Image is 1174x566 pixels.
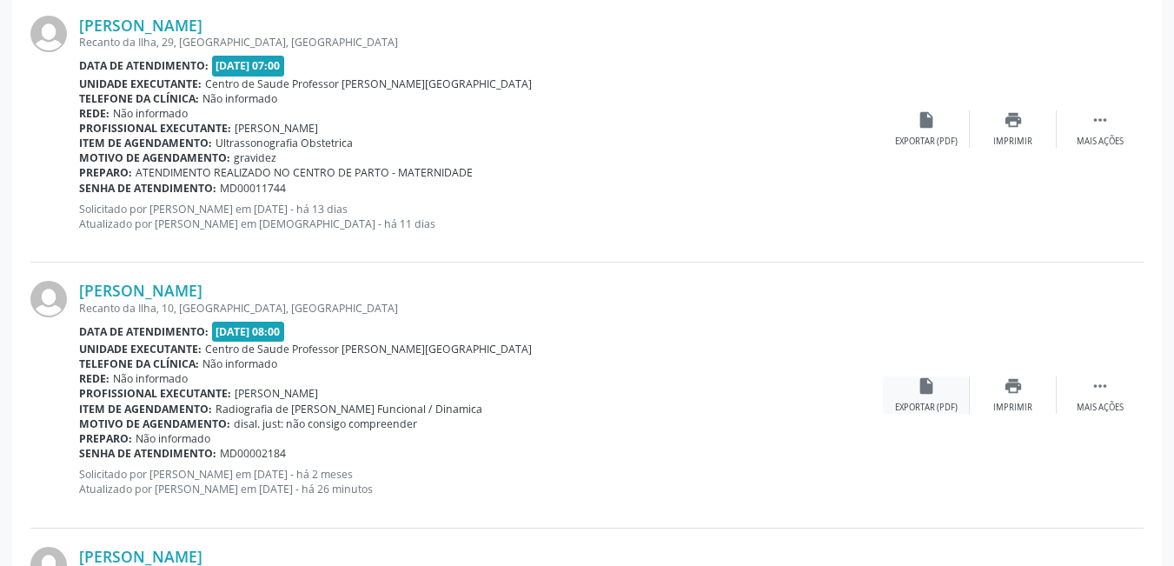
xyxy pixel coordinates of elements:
[79,446,216,461] b: Senha de atendimento:
[216,136,353,150] span: Ultrassonografia Obstetrica
[202,91,277,106] span: Não informado
[220,181,286,196] span: MD00011744
[113,371,188,386] span: Não informado
[205,342,532,356] span: Centro de Saude Professor [PERSON_NAME][GEOGRAPHIC_DATA]
[79,342,202,356] b: Unidade executante:
[212,322,285,342] span: [DATE] 08:00
[220,446,286,461] span: MD00002184
[79,16,202,35] a: [PERSON_NAME]
[79,371,109,386] b: Rede:
[79,356,199,371] b: Telefone da clínica:
[917,110,936,130] i: insert_drive_file
[79,431,132,446] b: Preparo:
[79,35,883,50] div: Recanto da Ilha, 29, [GEOGRAPHIC_DATA], [GEOGRAPHIC_DATA]
[1091,376,1110,396] i: 
[79,165,132,180] b: Preparo:
[79,547,202,566] a: [PERSON_NAME]
[993,402,1032,414] div: Imprimir
[205,77,532,91] span: Centro de Saude Professor [PERSON_NAME][GEOGRAPHIC_DATA]
[79,386,231,401] b: Profissional executante:
[234,416,417,431] span: disal. just: não consigo compreender
[202,356,277,371] span: Não informado
[895,136,958,148] div: Exportar (PDF)
[79,58,209,73] b: Data de atendimento:
[79,106,109,121] b: Rede:
[79,416,230,431] b: Motivo de agendamento:
[113,106,188,121] span: Não informado
[235,121,318,136] span: [PERSON_NAME]
[79,324,209,339] b: Data de atendimento:
[1004,376,1023,396] i: print
[79,281,202,300] a: [PERSON_NAME]
[136,431,210,446] span: Não informado
[917,376,936,396] i: insert_drive_file
[79,301,883,316] div: Recanto da Ilha, 10, [GEOGRAPHIC_DATA], [GEOGRAPHIC_DATA]
[235,386,318,401] span: [PERSON_NAME]
[79,91,199,106] b: Telefone da clínica:
[79,181,216,196] b: Senha de atendimento:
[993,136,1032,148] div: Imprimir
[79,150,230,165] b: Motivo de agendamento:
[1004,110,1023,130] i: print
[79,77,202,91] b: Unidade executante:
[79,467,883,496] p: Solicitado por [PERSON_NAME] em [DATE] - há 2 meses Atualizado por [PERSON_NAME] em [DATE] - há 2...
[30,16,67,52] img: img
[895,402,958,414] div: Exportar (PDF)
[79,202,883,231] p: Solicitado por [PERSON_NAME] em [DATE] - há 13 dias Atualizado por [PERSON_NAME] em [DEMOGRAPHIC_...
[234,150,276,165] span: gravidez
[79,402,212,416] b: Item de agendamento:
[212,56,285,76] span: [DATE] 07:00
[1077,136,1124,148] div: Mais ações
[79,136,212,150] b: Item de agendamento:
[30,281,67,317] img: img
[1091,110,1110,130] i: 
[79,121,231,136] b: Profissional executante:
[216,402,482,416] span: Radiografia de [PERSON_NAME] Funcional / Dinamica
[1077,402,1124,414] div: Mais ações
[136,165,473,180] span: ATENDIMENTO REALIZADO NO CENTRO DE PARTO - MATERNIDADE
